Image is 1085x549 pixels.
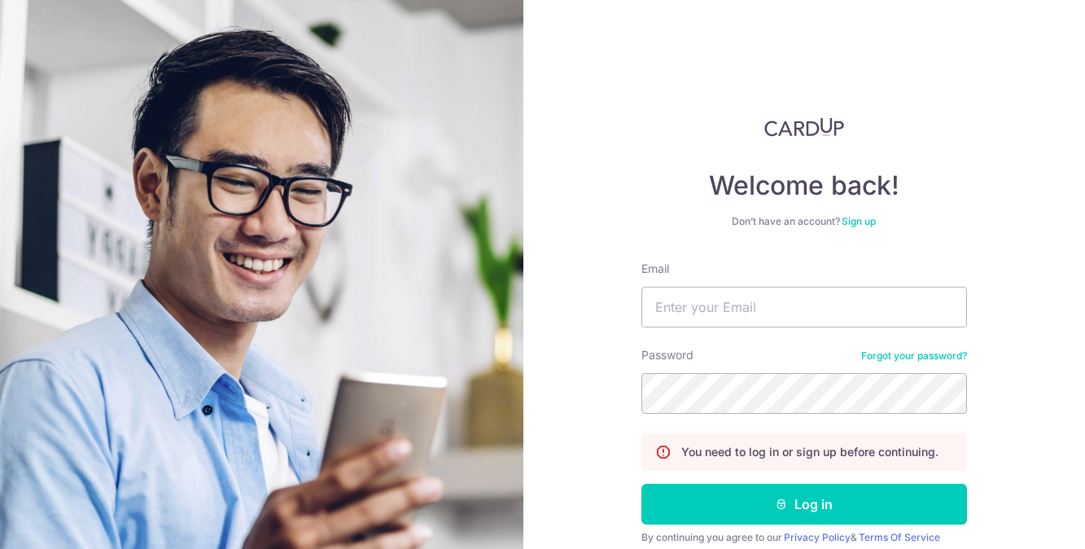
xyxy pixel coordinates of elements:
h4: Welcome back! [641,169,967,202]
img: CardUp Logo [764,117,844,137]
button: Log in [641,484,967,525]
div: Don’t have an account? [641,215,967,228]
label: Email [641,261,669,277]
p: You need to log in or sign up before continuing. [681,444,938,460]
div: By continuing you agree to our & [641,531,967,544]
a: Privacy Policy [784,531,851,543]
a: Terms Of Service [859,531,940,543]
label: Password [641,347,693,363]
a: Forgot your password? [861,349,967,362]
a: Sign up [842,215,876,227]
input: Enter your Email [641,287,967,327]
